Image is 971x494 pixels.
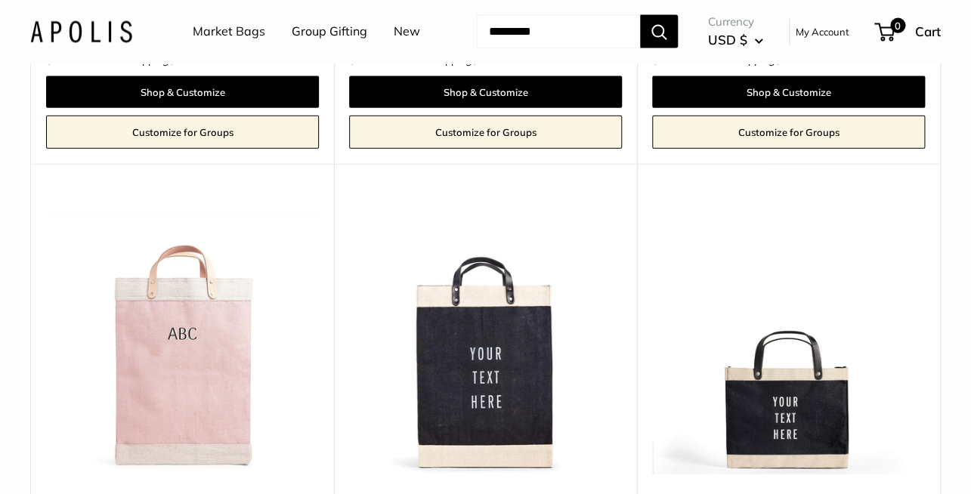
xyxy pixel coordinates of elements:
[349,76,622,108] a: Shop & Customize
[708,32,747,48] span: USD $
[796,23,849,41] a: My Account
[349,202,622,474] img: Market Bag in Black
[349,202,622,474] a: Market Bag in BlackMarket Bag in Black
[652,202,925,474] a: description_Make it yours with custom printed text.Petite Market Bag in Black
[370,54,502,65] span: & USA Free Shipping +
[652,116,925,149] a: Customize for Groups
[477,15,640,48] input: Search...
[708,11,763,32] span: Currency
[46,202,319,474] a: Market Bag in Blush with Shadow MonogramMarket Bag in Blush with Shadow Monogram
[292,20,367,43] a: Group Gifting
[652,76,925,108] a: Shop & Customize
[673,54,805,65] span: & USA Free Shipping +
[890,18,905,33] span: 0
[46,202,319,474] img: Market Bag in Blush with Shadow Monogram
[394,20,420,43] a: New
[349,116,622,149] a: Customize for Groups
[876,20,941,44] a: 0 Cart
[915,23,941,39] span: Cart
[30,20,132,42] img: Apolis
[46,76,319,108] a: Shop & Customize
[193,20,265,43] a: Market Bags
[46,116,319,149] a: Customize for Groups
[67,54,199,65] span: & USA Free Shipping +
[640,15,678,48] button: Search
[708,28,763,52] button: USD $
[652,202,925,474] img: description_Make it yours with custom printed text.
